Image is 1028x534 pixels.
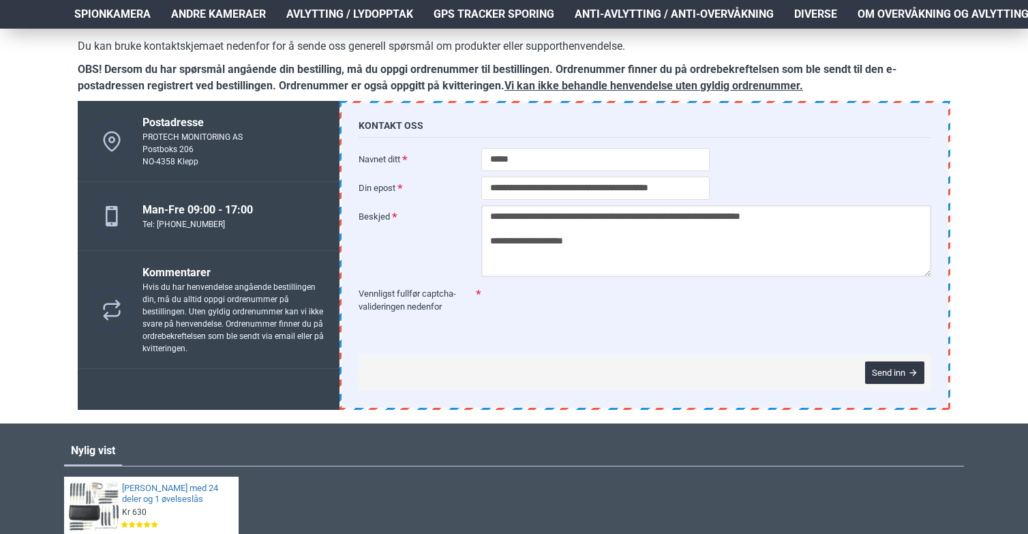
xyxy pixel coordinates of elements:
iframe: reCAPTCHA [481,282,672,331]
div: Postadresse [142,115,243,131]
button: Send inn [865,361,924,384]
img: Dirkesett med 24 deler og 1 øvelseslås [69,481,119,531]
label: Din epost [359,177,481,198]
span: Kr 630 [122,507,147,518]
p: Du kan bruke kontaktskjemaet nedenfor for å sende oss generell spørsmål om produkter eller suppor... [78,38,950,55]
span: GPS Tracker Sporing [434,6,554,23]
h3: Kontakt oss [359,120,931,138]
span: Anti-avlytting / Anti-overvåkning [575,6,774,23]
span: Avlytting / Lydopptak [286,6,413,23]
b: OBS! Dersom du har spørsmål angående din bestilling, må du oppgi ordrenummer til bestillingen. Or... [78,63,896,92]
span: Spionkamera [74,6,151,23]
div: Hvis du har henvendelse angående bestillingen din, må du alltid oppgi ordrenummer på bestillingen... [142,281,325,355]
div: PROTECH MONITORING AS Postboks 206 NO-4358 Klepp [142,131,243,168]
div: Man-Fre 09:00 - 17:00 [142,202,253,218]
span: Andre kameraer [171,6,266,23]
label: Vennligst fullfør captcha-valideringen nedenfor [359,282,481,317]
a: Man-Fre 09:00 - 17:00 Tel: [PHONE_NUMBER] [78,182,339,251]
span: Send inn [872,368,905,377]
span: Diverse [794,6,837,23]
label: Beskjed [359,205,481,227]
label: Navnet ditt [359,148,481,170]
u: Vi kan ikke behandle henvendelse uten gyldig ordrenummer. [504,79,803,92]
div: Tel: [PHONE_NUMBER] [142,218,253,231]
a: [PERSON_NAME] med 24 deler og 1 øvelseslås [122,483,230,506]
div: Kommentarer [142,265,325,281]
a: Nylig vist [64,437,122,464]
